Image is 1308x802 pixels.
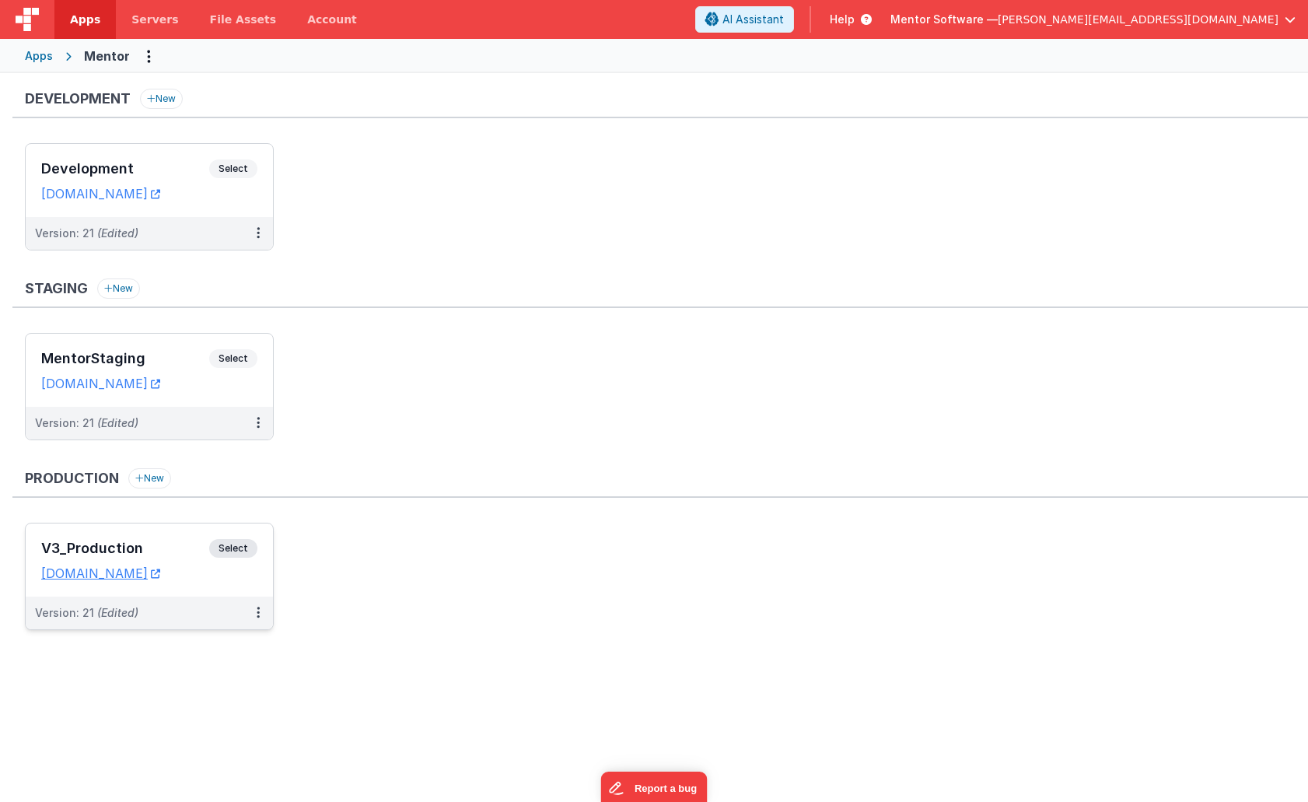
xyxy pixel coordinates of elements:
[695,6,794,33] button: AI Assistant
[890,12,998,27] span: Mentor Software —
[41,566,160,581] a: [DOMAIN_NAME]
[35,415,138,431] div: Version: 21
[41,541,209,556] h3: V3_Production
[97,606,138,619] span: (Edited)
[136,44,161,68] button: Options
[41,161,209,177] h3: Development
[890,12,1296,27] button: Mentor Software — [PERSON_NAME][EMAIL_ADDRESS][DOMAIN_NAME]
[35,605,138,621] div: Version: 21
[998,12,1278,27] span: [PERSON_NAME][EMAIL_ADDRESS][DOMAIN_NAME]
[97,416,138,429] span: (Edited)
[84,47,130,65] div: Mentor
[25,281,88,296] h3: Staging
[209,159,257,178] span: Select
[830,12,855,27] span: Help
[41,376,160,391] a: [DOMAIN_NAME]
[25,48,53,64] div: Apps
[140,89,183,109] button: New
[97,278,140,299] button: New
[131,12,178,27] span: Servers
[97,226,138,240] span: (Edited)
[722,12,784,27] span: AI Assistant
[25,91,131,107] h3: Development
[41,351,209,366] h3: MentorStaging
[209,539,257,558] span: Select
[70,12,100,27] span: Apps
[25,471,119,486] h3: Production
[209,349,257,368] span: Select
[41,186,160,201] a: [DOMAIN_NAME]
[35,226,138,241] div: Version: 21
[210,12,277,27] span: File Assets
[128,468,171,489] button: New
